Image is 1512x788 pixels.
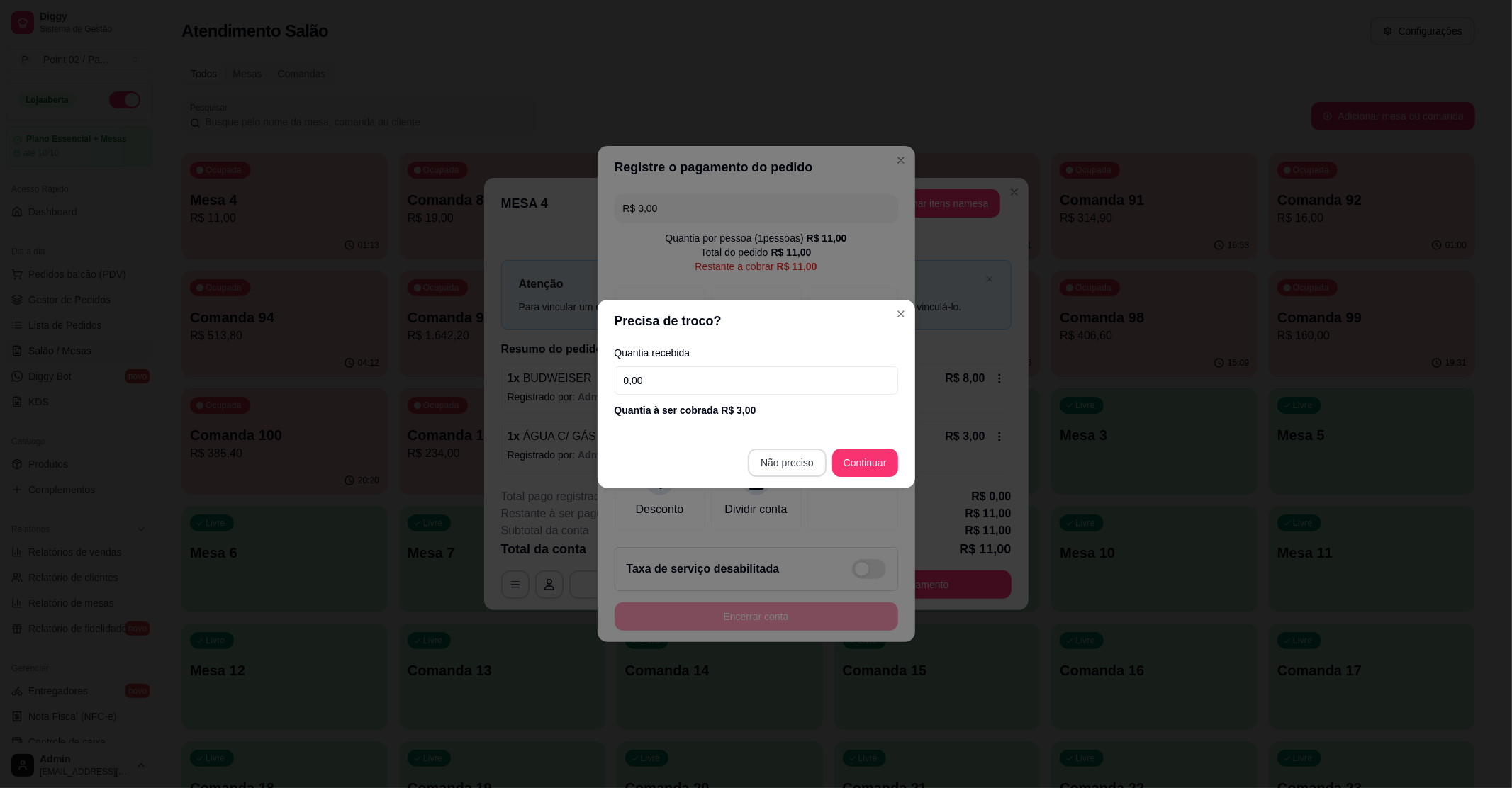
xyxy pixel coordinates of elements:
[598,300,915,342] header: Precisa de troco?
[615,348,898,358] label: Quantia recebida
[890,303,912,325] button: Close
[615,403,898,417] div: Quantia à ser cobrada R$ 3,00
[748,449,827,477] button: Não preciso
[832,449,898,477] button: Continuar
